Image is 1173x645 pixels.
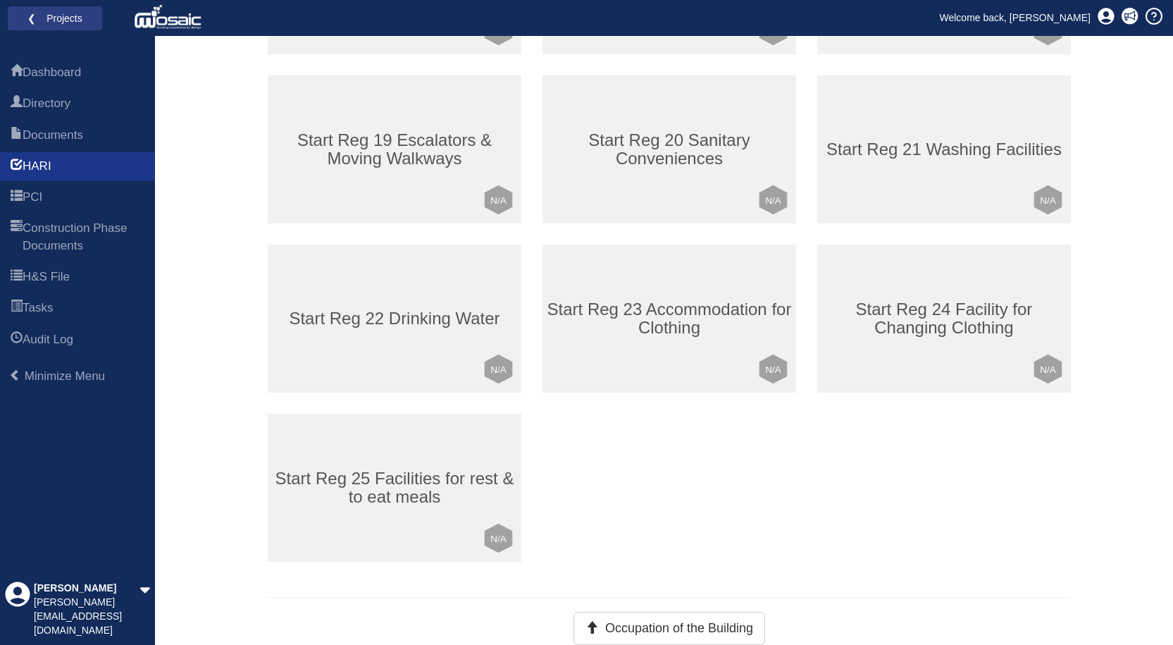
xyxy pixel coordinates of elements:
[11,221,23,255] span: Construction Phase Documents
[23,331,73,348] span: Audit Log
[490,534,507,544] text: N/A
[268,414,521,562] a: Start Reg 25 Facilities for rest & to eat mealsN/A
[573,622,765,633] a: Occupation of the Building
[25,369,105,383] span: Minimize Menu
[490,195,507,206] text: N/A
[11,128,23,145] span: Documents
[17,9,93,27] a: ❮ Projects
[23,220,144,254] span: Construction Phase Documents
[490,26,507,37] text: N/A
[817,245,1071,393] a: Start Reg 24 Facility for Changing ClothingN/A
[542,245,796,393] a: Start Reg 23 Accommodation for ClothingN/A
[23,95,70,112] span: Directory
[23,300,53,317] span: Tasks
[817,75,1071,223] a: Start Reg 21 Washing FacilitiesN/A
[23,158,51,175] span: HARI
[542,75,796,223] a: Start Reg 20 Sanitary ConveniencesN/A
[5,582,30,638] div: Profile
[268,75,521,223] a: Start Reg 19 Escalators & Moving WalkwaysN/A
[765,195,781,206] text: N/A
[268,469,521,507] h3: Start Reg 25 Facilities for rest & to eat meals
[542,131,796,168] h3: Start Reg 20 Sanitary Conveniences
[1040,364,1056,375] text: N/A
[23,269,70,285] span: H&S File
[1113,582,1162,634] iframe: Chat
[23,64,81,81] span: Dashboard
[23,127,83,144] span: Documents
[34,596,139,638] div: [PERSON_NAME][EMAIL_ADDRESS][DOMAIN_NAME]
[34,582,139,596] div: [PERSON_NAME]
[765,364,781,375] text: N/A
[11,300,23,317] span: Tasks
[765,26,781,37] text: N/A
[268,245,521,393] a: Start Reg 22 Drinking WaterN/A
[11,159,23,176] span: HARI
[11,269,23,286] span: H&S File
[11,65,23,82] span: Dashboard
[9,369,21,381] span: Minimize Menu
[817,140,1071,159] h3: Start Reg 21 Washing Facilities
[23,189,42,206] span: PCI
[11,96,23,113] span: Directory
[11,190,23,207] span: PCI
[268,131,521,168] h3: Start Reg 19 Escalators & Moving Walkways
[134,4,205,32] img: logo_white.png
[817,300,1071,338] h3: Start Reg 24 Facility for Changing Clothing
[268,309,521,328] h3: Start Reg 22 Drinking Water
[542,300,796,338] h3: Start Reg 23 Accommodation for Clothing
[490,364,507,375] text: N/A
[573,612,765,645] button: Occupation of the Building
[929,7,1101,28] a: Welcome back, [PERSON_NAME]
[1040,195,1056,206] text: N/A
[1040,26,1056,37] text: N/A
[11,332,23,349] span: Audit Log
